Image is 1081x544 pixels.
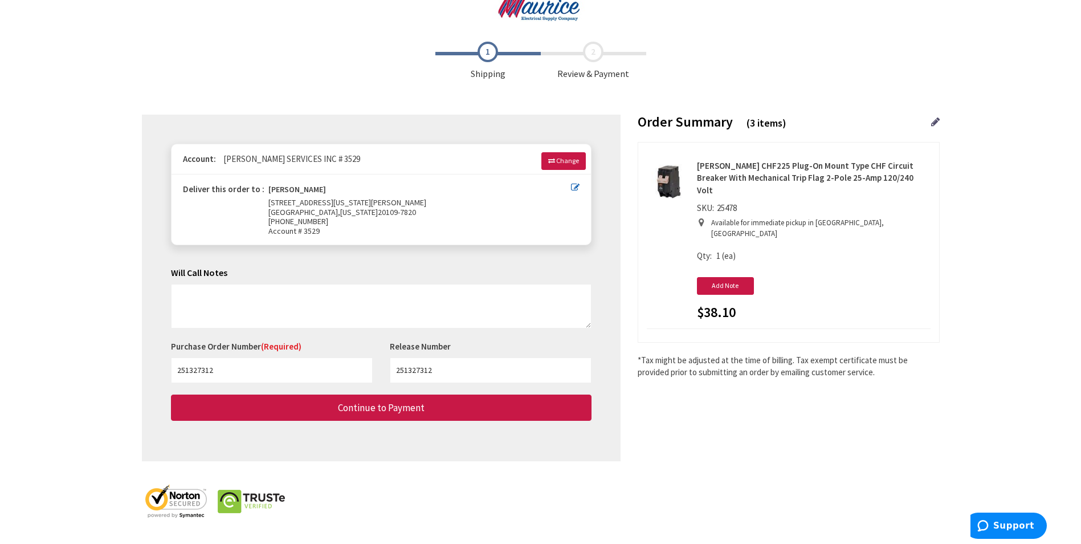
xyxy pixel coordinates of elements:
span: Review & Payment [541,42,646,80]
span: [GEOGRAPHIC_DATA], [268,207,340,217]
label: Release Number [390,340,451,352]
label: Purchase Order Number [171,340,301,352]
span: [US_STATE] [340,207,378,217]
span: Continue to Payment [338,401,425,414]
img: truste-seal.png [217,484,285,518]
p: Available for immediate pickup in [GEOGRAPHIC_DATA], [GEOGRAPHIC_DATA] [711,218,925,239]
span: [PHONE_NUMBER] [268,216,328,226]
span: 25478 [714,202,740,213]
a: Change [541,152,586,169]
strong: Deliver this order to : [183,184,264,194]
span: Change [556,156,579,165]
input: Release Number [390,358,592,383]
span: (ea) [722,250,736,261]
span: Order Summary [638,113,733,131]
iframe: Opens a widget where you can find more information [970,513,1047,541]
span: (3 items) [746,116,786,129]
strong: Account: [183,153,216,164]
span: $38.10 [697,305,736,320]
span: Will Call Notes [171,267,227,278]
img: Eaton CHF225 Plug-On Mount Type CHF Circuit Breaker With Mechanical Trip Flag 2-Pole 25-Amp 120/2... [651,164,687,200]
strong: [PERSON_NAME] [268,185,326,198]
button: Continue to Payment [171,395,592,421]
span: 1 [716,250,720,261]
: *Tax might be adjusted at the time of billing. Tax exempt certificate must be provided prior to s... [638,354,940,379]
strong: [PERSON_NAME] CHF225 Plug-On Mount Type CHF Circuit Breaker With Mechanical Trip Flag 2-Pole 25-A... [697,160,931,196]
img: norton-seal.png [142,484,210,518]
span: [PERSON_NAME] SERVICES INC # 3529 [218,153,360,164]
span: Qty [697,250,710,261]
input: Purchase Order Number [171,358,373,383]
span: [STREET_ADDRESS][US_STATE][PERSON_NAME] [268,197,426,208]
span: 20109-7820 [378,207,416,217]
span: (Required) [261,341,301,352]
span: Account # 3529 [268,226,571,236]
div: SKU: [697,202,740,218]
span: Shipping [435,42,541,80]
